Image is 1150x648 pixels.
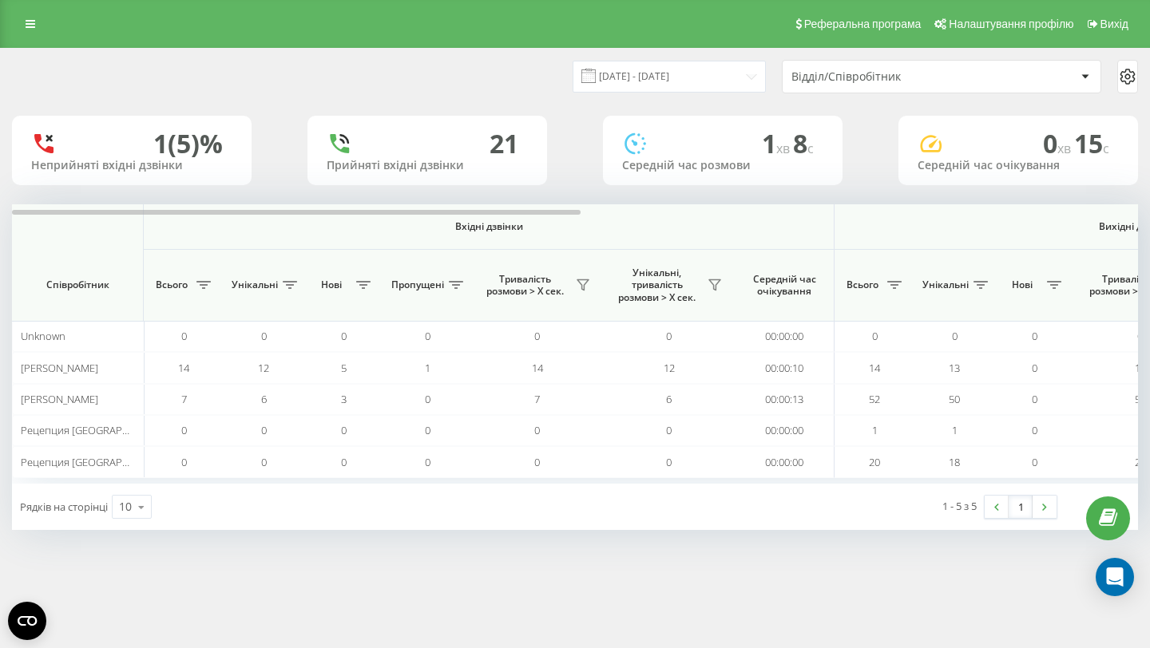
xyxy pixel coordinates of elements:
div: 21 [490,128,518,159]
span: 0 [181,455,187,469]
span: [PERSON_NAME] [21,392,98,406]
span: Налаштування профілю [949,18,1073,30]
span: 1 [425,361,430,375]
span: Тривалість розмови > Х сек. [479,273,571,298]
div: 1 - 5 з 5 [942,498,977,514]
span: 52 [1135,392,1146,406]
div: 10 [119,499,132,515]
span: 0 [181,423,187,437]
span: c [807,140,814,157]
span: 0 [1032,423,1037,437]
span: [PERSON_NAME] [21,361,98,375]
span: 0 [666,329,672,343]
span: Нові [311,279,351,291]
span: Рецепция [GEOGRAPHIC_DATA] [21,455,171,469]
span: 15 [1074,126,1109,160]
span: 0 [261,329,267,343]
span: хв [1057,140,1074,157]
span: 7 [181,392,187,406]
span: Вихід [1100,18,1128,30]
span: 7 [534,392,540,406]
span: Співробітник [26,279,129,291]
span: 20 [1135,455,1146,469]
span: 0 [1032,329,1037,343]
span: Unknown [21,329,65,343]
span: 0 [181,329,187,343]
span: 1 [952,423,958,437]
td: 00:00:10 [735,352,835,383]
span: 13 [949,361,960,375]
span: 50 [949,392,960,406]
span: Унікальні [232,279,278,291]
div: Середній час розмови [622,159,823,172]
span: 0 [261,455,267,469]
span: 20 [869,455,880,469]
span: Середній час очікування [747,273,822,298]
span: 0 [261,423,267,437]
td: 00:00:13 [735,384,835,415]
span: c [1103,140,1109,157]
span: 3 [341,392,347,406]
span: 1 [872,423,878,437]
div: Неприйняті вхідні дзвінки [31,159,232,172]
span: Унікальні [922,279,969,291]
span: Всього [152,279,192,291]
div: 1 (5)% [153,128,223,159]
td: 00:00:00 [735,446,835,477]
span: 12 [664,361,675,375]
span: 0 [952,329,958,343]
span: 0 [1043,126,1074,160]
span: хв [776,140,793,157]
span: 0 [1032,455,1037,469]
span: 5 [341,361,347,375]
td: 00:00:00 [735,321,835,352]
span: 0 [666,455,672,469]
span: Рецепция [GEOGRAPHIC_DATA] [21,423,171,437]
span: 14 [1135,361,1146,375]
span: 0 [341,455,347,469]
span: 8 [793,126,814,160]
span: 0 [341,329,347,343]
span: 0 [872,329,878,343]
span: 0 [666,423,672,437]
span: 0 [425,423,430,437]
span: 6 [261,392,267,406]
span: Рядків на сторінці [20,500,108,514]
span: 52 [869,392,880,406]
span: 1 [1137,423,1143,437]
button: Open CMP widget [8,602,46,640]
span: 6 [666,392,672,406]
span: 0 [425,329,430,343]
span: 0 [1137,329,1143,343]
span: Пропущені [391,279,444,291]
span: 14 [532,361,543,375]
div: Відділ/Співробітник [791,70,982,84]
span: 0 [534,455,540,469]
span: Реферальна програма [804,18,922,30]
span: 0 [1032,392,1037,406]
span: 12 [258,361,269,375]
span: 14 [178,361,189,375]
span: 14 [869,361,880,375]
span: Нові [1002,279,1042,291]
span: 18 [949,455,960,469]
td: 00:00:00 [735,415,835,446]
span: 0 [534,423,540,437]
span: 0 [1032,361,1037,375]
div: Open Intercom Messenger [1096,558,1134,596]
span: 0 [534,329,540,343]
a: 1 [1009,496,1033,518]
span: Вхідні дзвінки [185,220,792,233]
span: 1 [762,126,793,160]
span: 0 [341,423,347,437]
div: Прийняті вхідні дзвінки [327,159,528,172]
span: Унікальні, тривалість розмови > Х сек. [611,267,703,304]
span: 0 [425,392,430,406]
span: 0 [425,455,430,469]
div: Середній час очікування [918,159,1119,172]
span: Всього [843,279,882,291]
